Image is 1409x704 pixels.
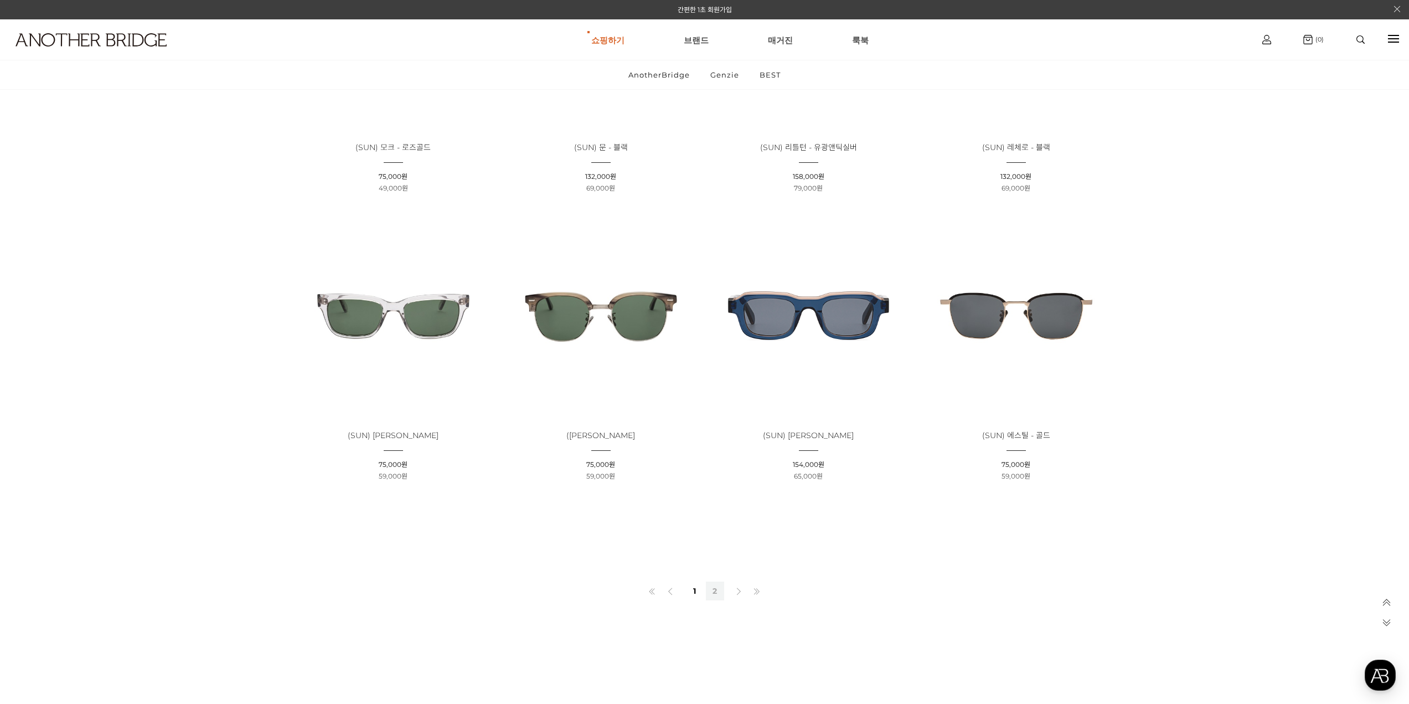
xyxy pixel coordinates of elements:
a: (SUN) [PERSON_NAME] [348,431,438,440]
a: (SUN) 리틀턴 - 유광앤틱실버 [760,143,857,152]
span: (SUN) 에스틸 - 골드 [982,430,1050,440]
a: ([PERSON_NAME] [566,431,635,440]
a: logo [6,33,217,74]
span: 158,000원 [793,172,824,181]
img: logo [16,33,167,47]
a: (SUN) 에스틸 - 골드 [982,431,1050,440]
a: BEST [750,60,790,89]
span: 설정 [171,368,184,377]
a: 홈 [3,351,73,379]
img: 리즈먼 선글라스 (브라운) - 유니크한 디자인의 이미지 [501,215,701,415]
span: 59,000원 [379,472,407,480]
span: (SUN) 모크 - 로즈골드 [355,142,431,152]
span: 65,000원 [794,472,823,480]
a: AnotherBridge [619,60,699,89]
a: 대화 [73,351,143,379]
span: 홈 [35,368,42,377]
span: ([PERSON_NAME] [566,430,635,440]
a: (SUN) 문 - 블랙 [574,143,628,152]
span: (SUN) [PERSON_NAME] [763,430,854,440]
a: 설정 [143,351,213,379]
span: 154,000원 [793,460,824,469]
a: 매거진 [768,20,793,60]
span: 75,000원 [379,460,407,469]
span: 59,000원 [1002,472,1030,480]
span: 75,000원 [1002,460,1030,469]
span: (SUN) 문 - 블랙 [574,142,628,152]
span: 75,000원 [586,460,615,469]
a: (0) [1303,35,1324,44]
a: Genzie [701,60,749,89]
span: 132,000원 [1000,172,1031,181]
span: 대화 [101,368,115,377]
a: (SUN) 모크 - 로즈골드 [355,143,431,152]
span: (SUN) 레체로 - 블랙 [982,142,1050,152]
a: 간편한 1초 회원가입 [678,6,732,14]
img: cart [1262,35,1271,44]
span: 79,000원 [794,184,823,192]
img: TERMIZ SUNGLASSES - 세련된 스타일의 다양한 환경용 선글라스 이미지 [709,215,909,415]
span: (0) [1313,35,1324,43]
a: 2 [706,582,724,600]
span: 69,000원 [586,184,615,192]
a: (SUN) 레체로 - 블랙 [982,143,1050,152]
span: 59,000원 [586,472,615,480]
span: 69,000원 [1002,184,1030,192]
a: 쇼핑하기 [591,20,624,60]
span: 49,000원 [379,184,408,192]
span: 75,000원 [379,172,407,181]
span: 132,000원 [585,172,616,181]
img: (SUN) 에스틸 - 골드 선글라스 - 여름 패션에 어울리는 세련된 디자인 [916,215,1116,415]
img: search [1356,35,1365,44]
img: cart [1303,35,1313,44]
a: 브랜드 [684,20,709,60]
span: (SUN) [PERSON_NAME] [348,430,438,440]
a: 1 [685,582,704,600]
a: (SUN) [PERSON_NAME] [763,431,854,440]
a: 룩북 [852,20,869,60]
span: (SUN) 리틀턴 - 유광앤틱실버 [760,142,857,152]
img: BUTLER SUNGLASSES (CRYSTAL) - 고급스러운 선글라스 이미지 [293,215,493,415]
